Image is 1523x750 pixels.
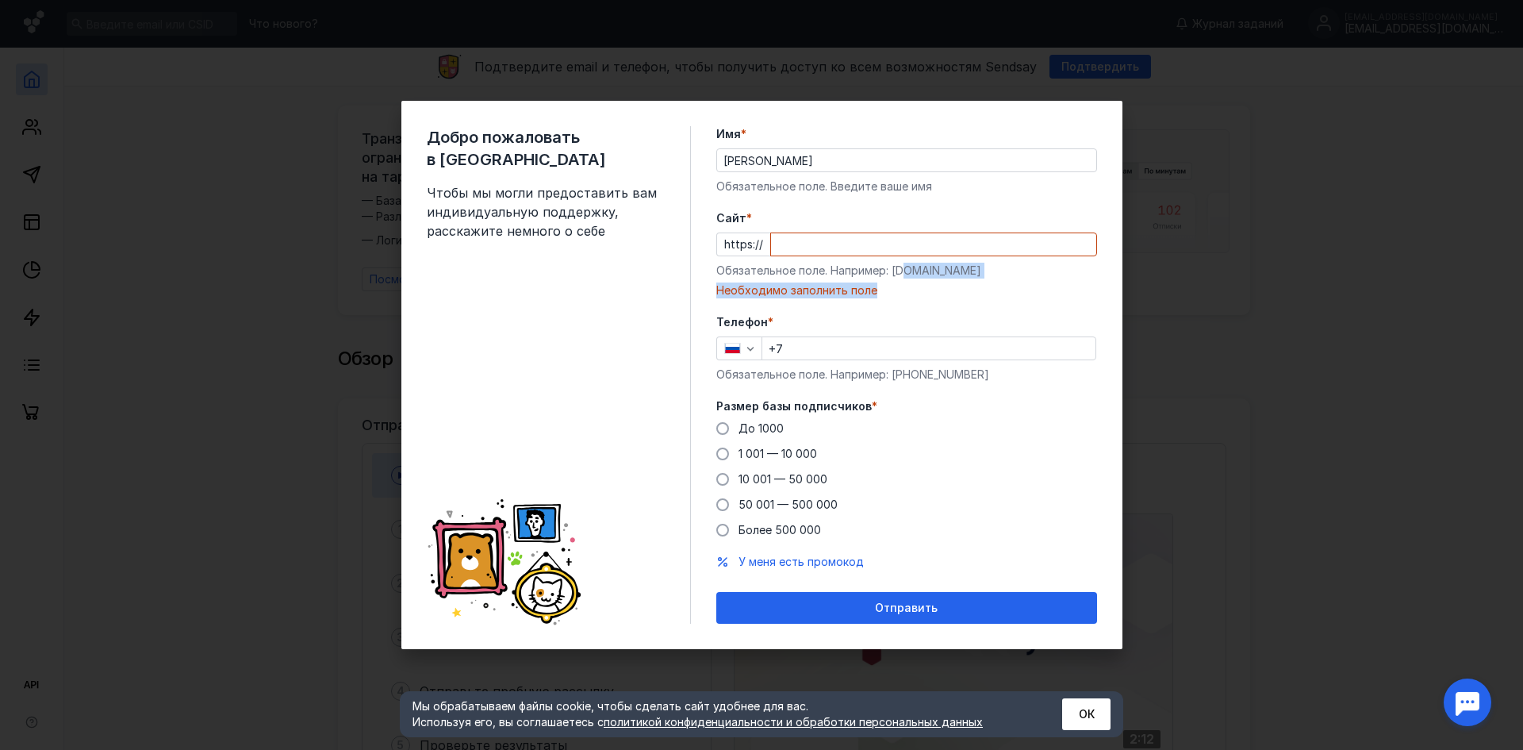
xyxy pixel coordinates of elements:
a: политикой конфиденциальности и обработки персональных данных [604,715,983,729]
div: Обязательное поле. Введите ваше имя [716,179,1097,194]
div: Обязательное поле. Например: [PHONE_NUMBER] [716,367,1097,383]
span: Чтобы мы могли предоставить вам индивидуальную поддержку, расскажите немного о себе [427,183,665,240]
span: У меня есть промокод [738,555,864,568]
span: 1 001 — 10 000 [738,447,817,460]
span: Размер базы подписчиков [716,398,872,414]
span: Cайт [716,210,746,226]
div: Необходимо заполнить поле [716,283,1097,298]
span: Отправить [875,602,938,615]
button: У меня есть промокод [738,554,864,570]
button: ОК [1062,698,1111,730]
span: До 1000 [738,421,784,435]
span: Добро пожаловать в [GEOGRAPHIC_DATA] [427,126,665,171]
span: 10 001 — 50 000 [738,472,827,486]
span: Имя [716,126,741,142]
div: Мы обрабатываем файлы cookie, чтобы сделать сайт удобнее для вас. Используя его, вы соглашаетесь c [412,698,1023,730]
div: Обязательное поле. Например: [DOMAIN_NAME] [716,263,1097,279]
span: Телефон [716,314,768,330]
span: Более 500 000 [738,523,821,537]
button: Отправить [716,592,1097,624]
span: 50 001 — 500 000 [738,498,838,511]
